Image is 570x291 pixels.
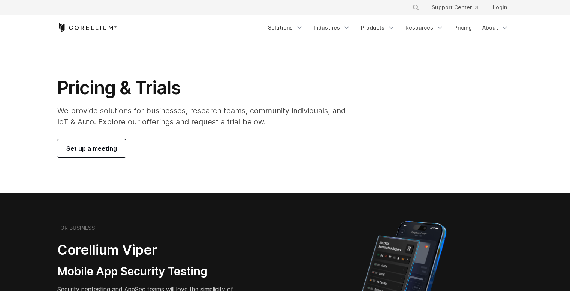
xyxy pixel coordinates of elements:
a: Industries [309,21,355,34]
h6: FOR BUSINESS [57,225,95,231]
a: Products [356,21,399,34]
h2: Corellium Viper [57,241,249,258]
a: Login [487,1,513,14]
a: Support Center [426,1,484,14]
h1: Pricing & Trials [57,76,356,99]
div: Navigation Menu [263,21,513,34]
button: Search [409,1,423,14]
a: Solutions [263,21,308,34]
a: Resources [401,21,448,34]
h3: Mobile App Security Testing [57,264,249,279]
a: Corellium Home [57,23,117,32]
a: About [478,21,513,34]
a: Set up a meeting [57,139,126,157]
p: We provide solutions for businesses, research teams, community individuals, and IoT & Auto. Explo... [57,105,356,127]
div: Navigation Menu [403,1,513,14]
a: Pricing [450,21,476,34]
span: Set up a meeting [66,144,117,153]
